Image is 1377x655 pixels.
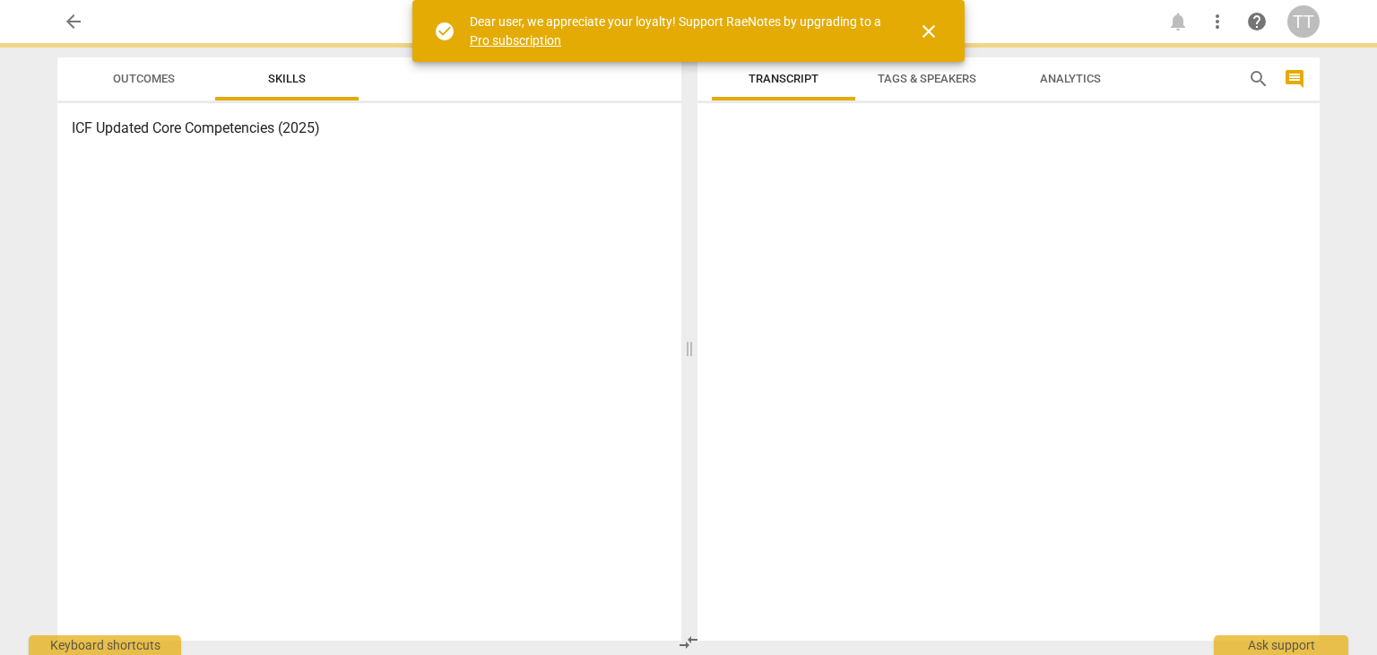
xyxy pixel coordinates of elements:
[470,33,561,48] a: Pro subscription
[1287,5,1320,38] button: TT
[470,13,886,49] div: Dear user, we appreciate your loyalty! Support RaeNotes by upgrading to a
[1241,5,1273,38] a: Help
[268,72,306,85] span: Skills
[434,21,455,42] span: check_circle
[1244,65,1273,93] button: Search
[1207,11,1228,32] span: more_vert
[72,118,667,139] h3: ICF Updated Core Competencies (2025)
[1280,65,1309,93] button: Show/Hide comments
[1040,72,1101,85] span: Analytics
[878,72,976,85] span: Tags & Speakers
[749,72,818,85] span: Transcript
[918,21,940,42] span: close
[63,11,84,32] span: arrow_back
[1284,68,1305,90] span: comment
[678,632,699,653] span: compare_arrows
[1248,68,1269,90] span: search
[113,72,175,85] span: Outcomes
[1246,11,1268,32] span: help
[1214,635,1348,655] div: Ask support
[29,635,181,655] div: Keyboard shortcuts
[907,10,950,53] button: Close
